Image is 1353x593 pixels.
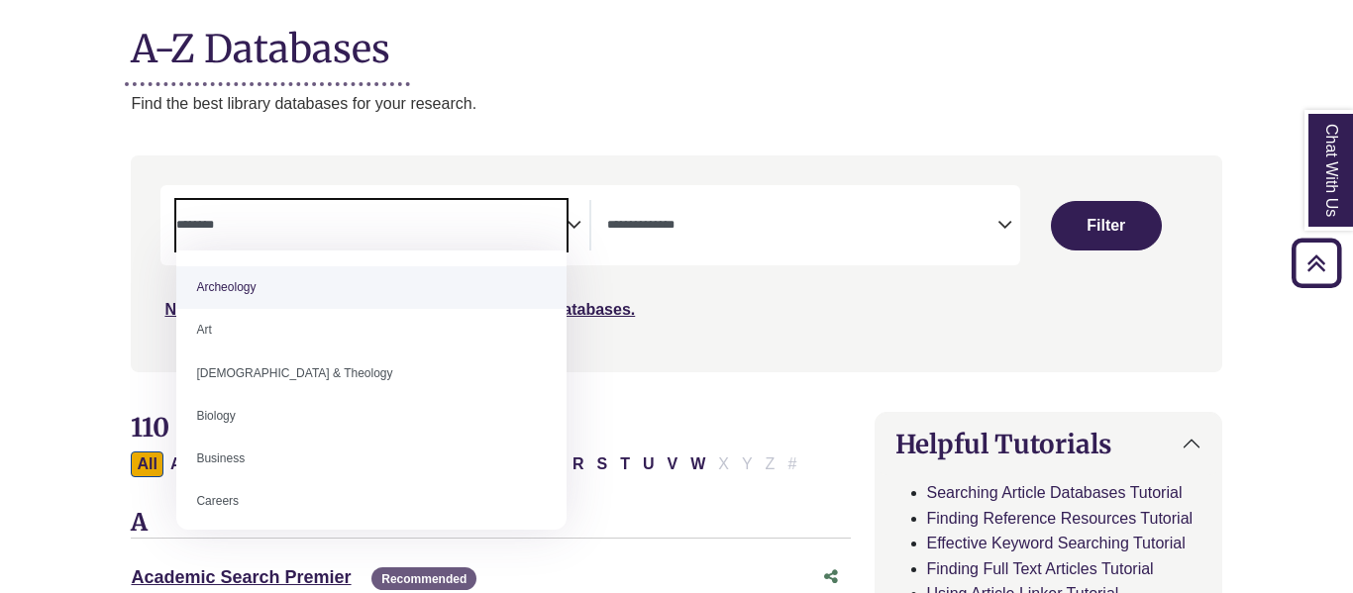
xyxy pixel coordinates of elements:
li: Biology [176,395,566,438]
a: Searching Article Databases Tutorial [927,484,1183,501]
a: Effective Keyword Searching Tutorial [927,535,1186,551]
h1: A-Z Databases [131,11,1221,71]
textarea: Search [607,219,997,235]
button: Filter Results W [684,451,711,477]
li: Art [176,309,566,351]
a: Not sure where to start? Check our Recommended Databases. [164,301,635,318]
button: Filter Results R [567,451,590,477]
button: Filter Results T [614,451,636,477]
li: [DEMOGRAPHIC_DATA] & Theology [176,352,566,395]
button: All [131,451,162,477]
li: Archeology [176,266,566,309]
button: Filter Results A [164,451,188,477]
div: Alpha-list to filter by first letter of database name [131,454,804,471]
nav: Search filters [131,155,1221,371]
button: Submit for Search Results [1051,201,1162,250]
button: Filter Results S [590,451,613,477]
h3: A [131,509,850,539]
a: Finding Full Text Articles Tutorial [927,560,1154,577]
a: Back to Top [1285,249,1348,276]
button: Filter Results V [661,451,683,477]
span: Recommended [371,567,476,590]
button: Filter Results U [637,451,661,477]
span: 110 Databases [131,411,305,444]
li: Careers [176,480,566,523]
a: Academic Search Premier [131,567,351,587]
button: Helpful Tutorials [876,413,1221,475]
p: Find the best library databases for your research. [131,91,1221,117]
textarea: Search [176,219,567,235]
a: Finding Reference Resources Tutorial [927,510,1194,527]
li: Business [176,438,566,480]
